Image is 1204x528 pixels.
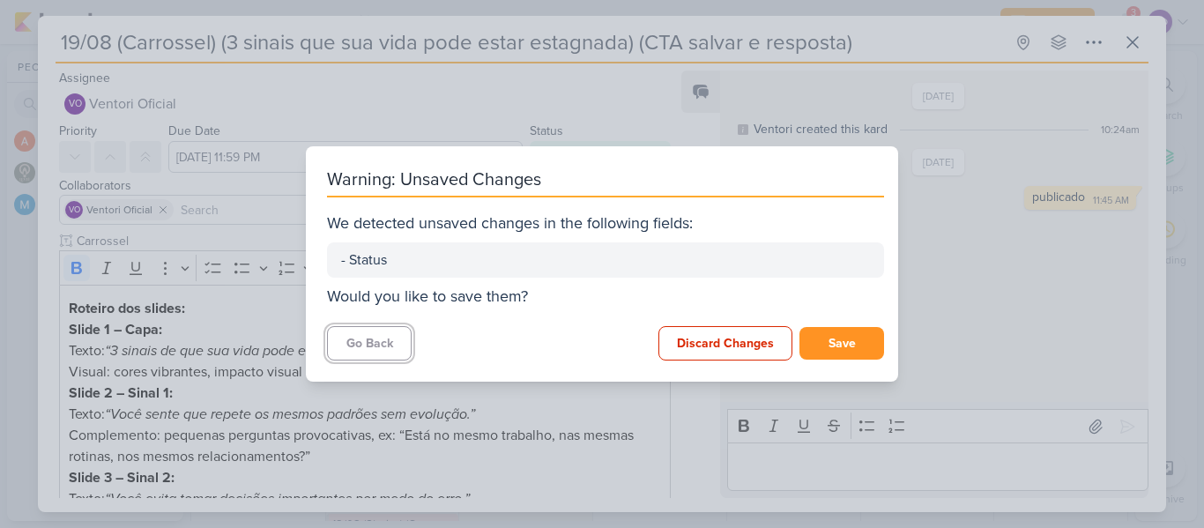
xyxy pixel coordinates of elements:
div: Warning: Unsaved Changes [327,167,884,197]
div: - Status [341,249,870,271]
div: We detected unsaved changes in the following fields: [327,212,884,235]
div: Would you like to save them? [327,285,884,309]
button: Save [799,327,884,360]
button: Discard Changes [658,326,792,361]
button: Go Back [327,326,412,361]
